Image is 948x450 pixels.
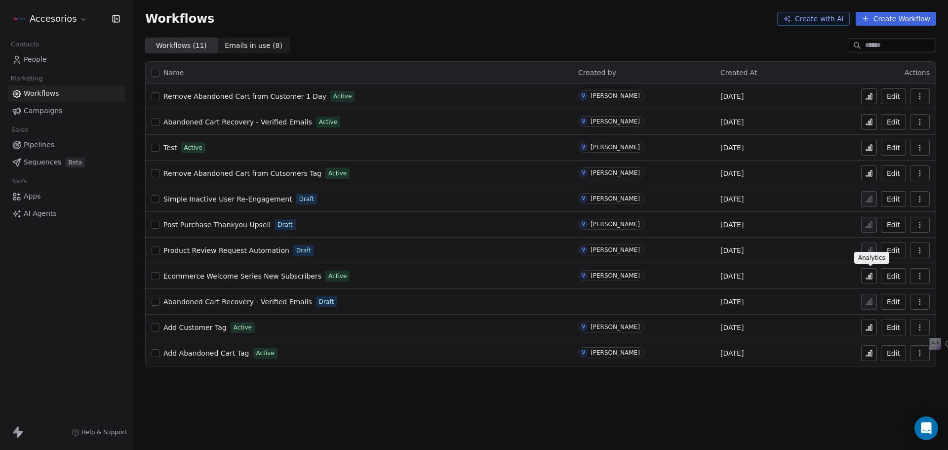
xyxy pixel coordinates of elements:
[905,69,930,77] span: Actions
[777,12,850,26] button: Create with AI
[881,345,906,361] button: Edit
[8,85,125,102] a: Workflows
[333,92,352,101] span: Active
[24,191,41,202] span: Apps
[81,428,127,436] span: Help & Support
[163,349,249,357] span: Add Abandoned Cart Tag
[163,246,289,254] span: Product Review Request Automation
[881,88,906,104] a: Edit
[163,271,321,281] a: Ecommerce Welcome Series New Subscribers
[720,220,744,230] span: [DATE]
[591,144,640,151] div: [PERSON_NAME]
[591,349,640,356] div: [PERSON_NAME]
[591,246,640,253] div: [PERSON_NAME]
[720,168,744,178] span: [DATE]
[319,297,334,306] span: Draft
[7,123,33,137] span: Sales
[225,41,282,51] span: Emails in use ( 8 )
[578,69,616,77] span: Created by
[8,205,125,222] a: AI Agents
[582,272,586,280] div: V
[163,92,326,100] span: Remove Abandoned Cart from Customer 1 Day
[591,221,640,228] div: [PERSON_NAME]
[328,169,347,178] span: Active
[720,69,757,77] span: Created At
[72,428,127,436] a: Help & Support
[30,12,77,25] span: Accesorios
[163,298,312,306] span: Abandoned Cart Recovery - Verified Emails
[881,294,906,310] button: Edit
[8,137,125,153] a: Pipelines
[163,117,312,127] a: Abandoned Cart Recovery - Verified Emails
[65,158,85,167] span: Beta
[8,103,125,119] a: Campaigns
[881,191,906,207] button: Edit
[256,349,275,358] span: Active
[163,323,227,332] a: Add Customer Tag
[720,194,744,204] span: [DATE]
[720,91,744,101] span: [DATE]
[881,114,906,130] button: Edit
[881,268,906,284] button: Edit
[319,118,337,126] span: Active
[582,349,586,357] div: V
[163,91,326,101] a: Remove Abandoned Cart from Customer 1 Day
[720,143,744,153] span: [DATE]
[881,140,906,156] button: Edit
[296,246,311,255] span: Draft
[720,348,744,358] span: [DATE]
[163,324,227,331] span: Add Customer Tag
[163,144,177,152] span: Test
[881,243,906,258] button: Edit
[163,297,312,307] a: Abandoned Cart Recovery - Verified Emails
[591,272,640,279] div: [PERSON_NAME]
[6,37,43,52] span: Contacts
[24,54,47,65] span: People
[163,245,289,255] a: Product Review Request Automation
[163,272,321,280] span: Ecommerce Welcome Series New Subscribers
[591,324,640,330] div: [PERSON_NAME]
[163,348,249,358] a: Add Abandoned Cart Tag
[163,220,271,230] a: Post Purchase Thankyou Upsell
[163,221,271,229] span: Post Purchase Thankyou Upsell
[14,13,26,25] img: Accesorios-AMZ-Logo.png
[881,217,906,233] button: Edit
[582,143,586,151] div: V
[591,118,640,125] div: [PERSON_NAME]
[163,194,292,204] a: Simple Inactive User Re-Engagement
[8,51,125,68] a: People
[7,174,31,189] span: Tools
[24,157,61,167] span: Sequences
[24,208,57,219] span: AI Agents
[881,320,906,335] button: Edit
[720,323,744,332] span: [DATE]
[163,195,292,203] span: Simple Inactive User Re-Engagement
[856,12,936,26] button: Create Workflow
[720,297,744,307] span: [DATE]
[881,165,906,181] button: Edit
[582,323,586,331] div: V
[720,117,744,127] span: [DATE]
[299,195,314,204] span: Draft
[163,68,184,78] span: Name
[328,272,347,281] span: Active
[24,88,59,99] span: Workflows
[720,271,744,281] span: [DATE]
[6,71,47,86] span: Marketing
[163,168,321,178] a: Remove Abandoned Cart from Cutsomers Tag
[145,12,214,26] span: Workflows
[163,118,312,126] span: Abandoned Cart Recovery - Verified Emails
[591,195,640,202] div: [PERSON_NAME]
[582,118,586,125] div: V
[24,106,62,116] span: Campaigns
[12,10,89,27] button: Accesorios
